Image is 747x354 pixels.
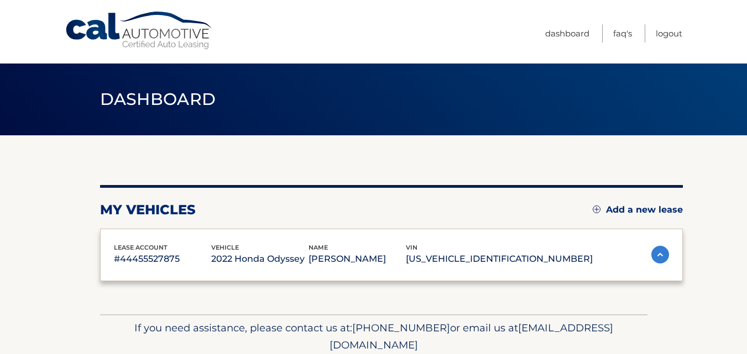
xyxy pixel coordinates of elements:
[65,11,214,50] a: Cal Automotive
[211,251,309,267] p: 2022 Honda Odyssey
[114,251,211,267] p: #44455527875
[309,244,328,251] span: name
[406,244,417,251] span: vin
[100,89,216,109] span: Dashboard
[211,244,239,251] span: vehicle
[593,204,683,215] a: Add a new lease
[545,24,589,43] a: Dashboard
[100,202,196,218] h2: my vehicles
[114,244,168,251] span: lease account
[352,321,450,334] span: [PHONE_NUMBER]
[593,205,600,213] img: add.svg
[613,24,632,43] a: FAQ's
[406,251,593,267] p: [US_VEHICLE_IDENTIFICATION_NUMBER]
[656,24,682,43] a: Logout
[651,246,669,263] img: accordion-active.svg
[309,251,406,267] p: [PERSON_NAME]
